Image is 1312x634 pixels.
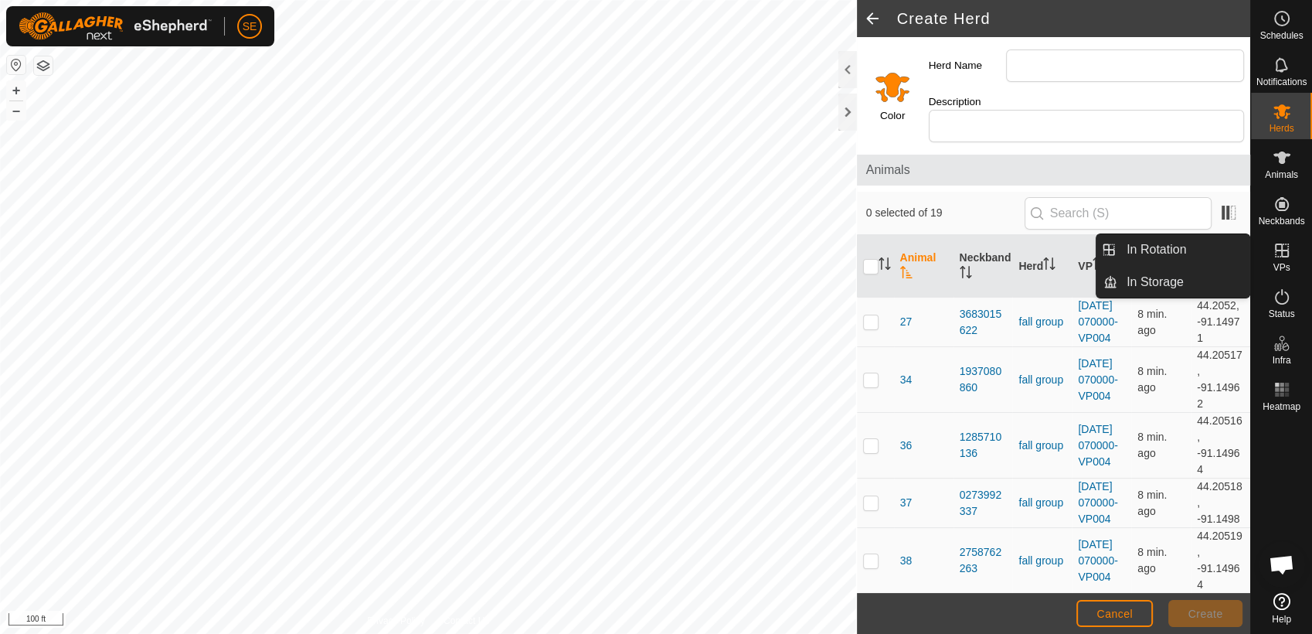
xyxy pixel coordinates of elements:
a: [DATE] 070000-VP004 [1078,299,1117,344]
li: In Rotation [1096,234,1249,265]
a: Privacy Policy [367,614,425,628]
p-sorticon: Activate to sort [900,268,913,281]
span: SE [243,19,257,35]
span: In Storage [1127,273,1184,291]
a: [DATE] 070000-VP004 [1078,423,1117,468]
label: Herd Name [929,49,1006,82]
a: In Rotation [1117,234,1249,265]
p-sorticon: Activate to sort [960,268,972,281]
td: 44.2052, -91.14971 [1191,298,1250,347]
a: [DATE] 070000-VP004 [1078,357,1117,402]
div: Open chat [1259,541,1305,588]
td: 44.20519, -91.14964 [1191,528,1250,594]
span: Cancel [1096,608,1133,620]
td: 44.20518, -91.1498 [1191,479,1250,528]
span: Neckbands [1258,216,1304,226]
span: Help [1272,615,1291,624]
span: Infra [1272,356,1290,365]
img: Gallagher Logo [19,12,212,40]
div: fall group [1018,553,1066,569]
span: Notifications [1256,77,1307,87]
td: 44.20516, -91.14964 [1191,413,1250,479]
span: 36 [900,438,913,454]
span: Heatmap [1263,402,1300,411]
span: 38 [900,553,913,569]
a: Contact Us [444,614,489,628]
label: Color [880,108,905,124]
button: Reset Map [7,56,25,74]
span: 34 [900,372,913,388]
span: Animals [1265,170,1298,179]
span: Oct 10, 2025, 11:06 PM [1137,365,1167,394]
span: Schedules [1259,31,1303,40]
span: Oct 10, 2025, 11:06 PM [1137,489,1167,517]
th: Herd [1012,235,1072,298]
span: 0 selected of 19 [866,205,1025,221]
button: Create [1168,600,1242,627]
div: fall group [1018,495,1066,511]
li: In Storage [1096,267,1249,298]
a: In Storage [1117,267,1249,298]
input: Search (S) [1025,197,1212,230]
span: Oct 10, 2025, 11:06 PM [1137,546,1167,574]
div: fall group [1018,372,1066,388]
span: 27 [900,314,913,330]
div: fall group [1018,438,1066,454]
p-sorticon: Activate to sort [879,260,891,272]
p-sorticon: Activate to sort [1093,260,1105,272]
div: 3683015622 [960,306,1007,339]
div: fall group [1018,314,1066,330]
span: Oct 10, 2025, 11:06 PM [1137,308,1167,336]
div: 1285710136 [960,429,1007,462]
div: 2758762263 [960,544,1007,577]
a: Help [1251,587,1312,630]
span: VPs [1273,263,1290,272]
span: 37 [900,495,913,511]
span: In Rotation [1127,240,1186,259]
h2: Create Herd [897,9,1250,28]
th: Animal [894,235,953,298]
span: Create [1188,608,1223,620]
button: – [7,101,25,120]
span: Animals [866,161,1241,179]
button: + [7,81,25,100]
div: 1937080860 [960,363,1007,396]
p-sorticon: Activate to sort [1043,260,1055,272]
span: Herds [1269,124,1293,133]
button: Map Layers [34,56,53,75]
button: Cancel [1076,600,1153,627]
span: Oct 10, 2025, 11:06 PM [1137,431,1167,459]
a: [DATE] 070000-VP004 [1078,480,1117,525]
th: VP [1072,235,1131,298]
th: Neckband [953,235,1013,298]
td: 44.20517, -91.14962 [1191,347,1250,413]
div: 0273992337 [960,487,1007,520]
label: Description [929,94,1006,110]
span: Status [1268,309,1294,319]
a: [DATE] 070000-VP004 [1078,538,1117,583]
